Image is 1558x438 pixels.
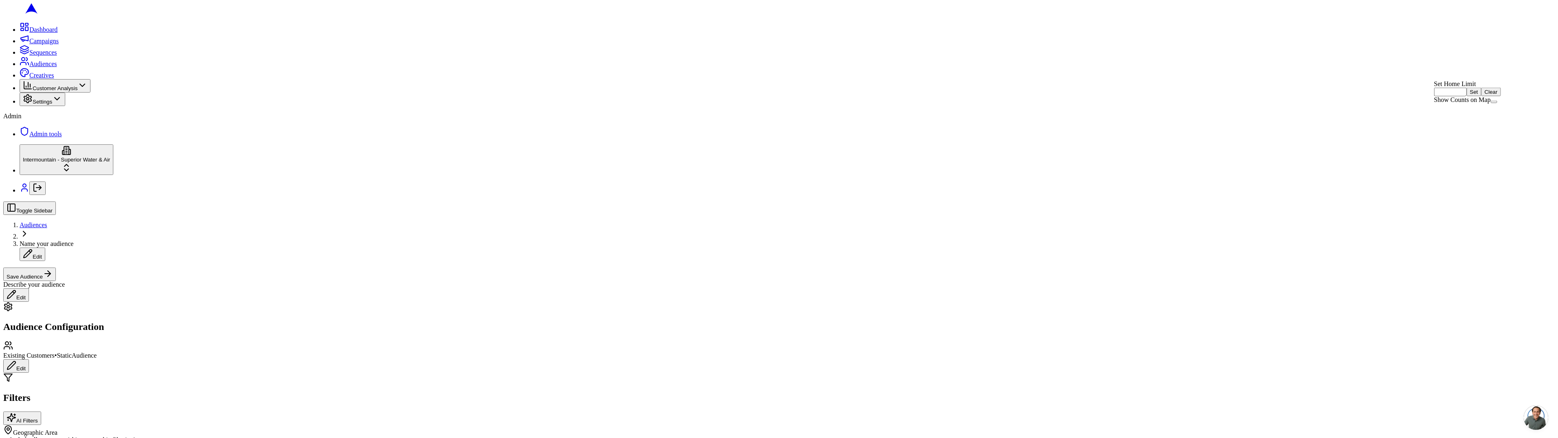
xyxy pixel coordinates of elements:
span: Toggle Sidebar [16,208,53,214]
span: • [55,352,57,359]
span: Sequences [29,49,57,56]
a: Dashboard [20,26,57,33]
h2: Filters [3,392,1555,403]
nav: breadcrumb [3,221,1555,261]
a: Campaigns [20,38,59,44]
button: Edit [3,359,29,373]
span: AI Filters [16,418,38,424]
button: Clear [1481,88,1501,96]
span: Customer Analysis [33,85,77,91]
button: Set [1467,88,1481,96]
button: Edit [3,288,29,302]
a: Audiences [20,60,57,67]
span: Settings [33,99,52,105]
span: Dashboard [29,26,57,33]
button: Customer Analysis [20,79,90,93]
div: Admin [3,113,1555,120]
span: Campaigns [29,38,59,44]
span: Admin tools [29,131,62,137]
span: Existing Customers [3,352,55,359]
h2: Audience Configuration [3,321,1555,332]
label: Show Counts on Map [1434,96,1491,103]
span: Static Audience [57,352,97,359]
button: Toggle Sidebar [3,201,56,215]
span: Describe your audience [3,281,65,288]
span: Edit [16,294,26,301]
button: Intermountain - Superior Water & Air [20,144,113,175]
button: Save Audience [3,268,56,281]
label: Set Home Limit [1434,80,1476,87]
div: Geographic Area [3,425,1555,436]
a: Admin tools [20,131,62,137]
span: Creatives [29,72,54,79]
button: Edit [20,248,45,261]
a: Open chat [1524,405,1548,430]
a: Creatives [20,72,54,79]
span: Intermountain - Superior Water & Air [23,157,110,163]
button: AI Filters [3,411,41,425]
span: Name your audience [20,240,73,247]
button: Settings [20,93,65,106]
span: Audiences [29,60,57,67]
button: Log out [29,181,46,195]
span: Edit [33,254,42,260]
a: Sequences [20,49,57,56]
a: Audiences [20,221,47,228]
